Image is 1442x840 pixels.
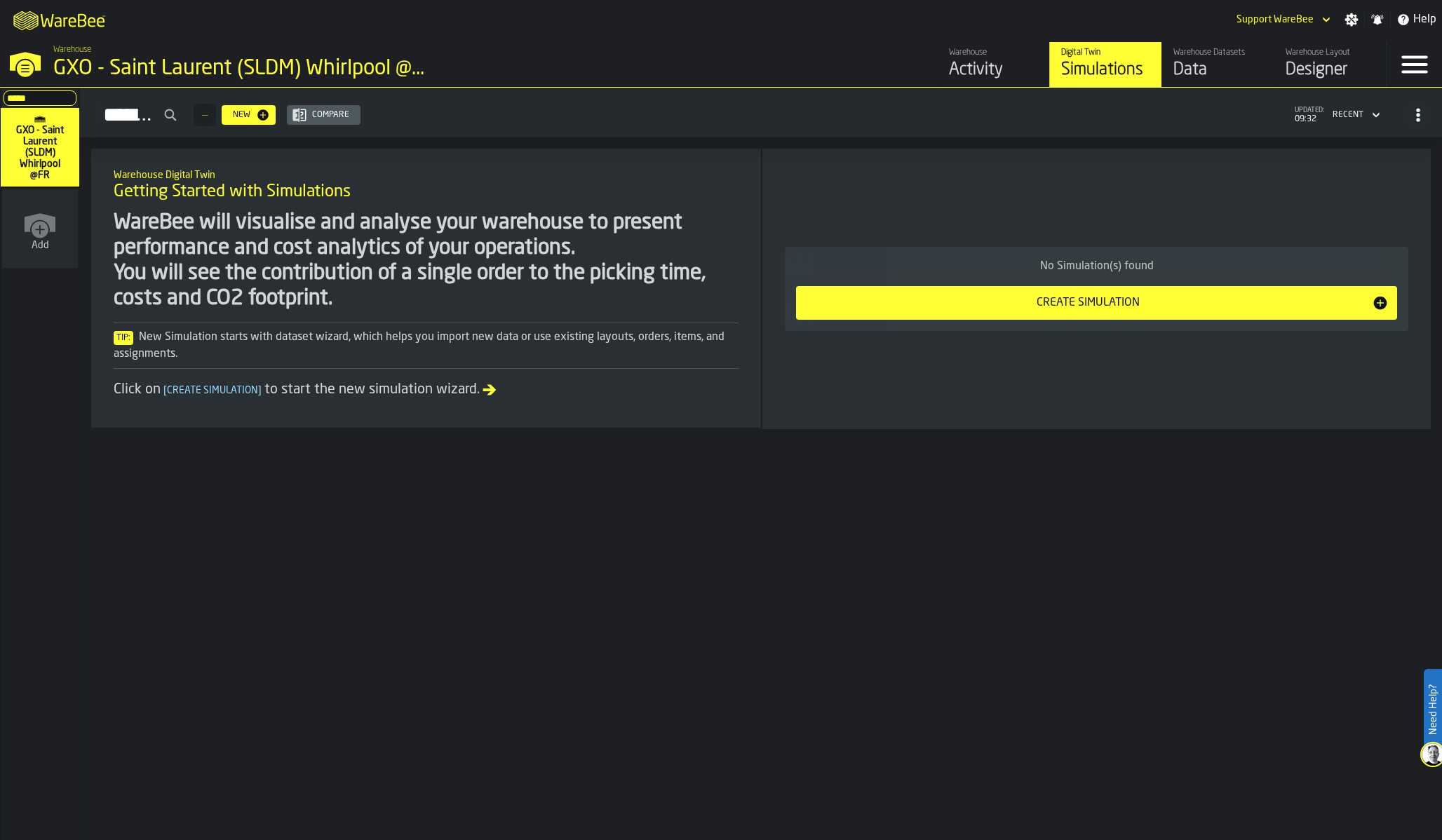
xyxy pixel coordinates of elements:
div: New Simulation starts with dataset wizard, which helps you import new data or use existing layout... [114,329,739,363]
div: Compare [306,110,355,120]
div: No Simulation(s) found [796,258,1397,275]
span: Add [32,240,49,251]
span: updated: [1295,107,1324,114]
span: Warehouse [53,45,91,55]
div: DropdownMenuValue-Support WareBee [1231,11,1333,28]
div: WareBee will visualise and analyse your warehouse to present performance and cost analytics of yo... [114,210,739,311]
a: link-to-/wh/new [2,189,78,271]
span: [ [163,386,167,395]
div: Digital Twin [1061,48,1150,57]
div: ItemListCard- [91,149,761,428]
a: link-to-/wh/i/a82c246d-7aa6-41b3-9d69-3ecc1df984f2/simulations [1,108,79,189]
button: button-Compare [287,105,360,125]
label: button-toggle-Settings [1339,13,1364,27]
div: ButtonLoadMore-Load More-Prev-First-Last [188,104,222,126]
div: DropdownMenuValue-4 [1333,110,1363,120]
a: link-to-/wh/i/a82c246d-7aa6-41b3-9d69-3ecc1df984f2/data [1161,42,1274,87]
div: Create Simulation [804,294,1372,311]
label: Need Help? [1425,670,1441,749]
h2: Sub Title [114,167,739,181]
span: Tip: [114,331,133,345]
label: button-toggle-Help [1391,11,1442,28]
a: link-to-/wh/i/a82c246d-7aa6-41b3-9d69-3ecc1df984f2/designer [1274,42,1386,87]
label: button-toggle-Notifications [1365,13,1390,27]
div: DropdownMenuValue-Support WareBee [1237,14,1314,25]
span: GXO - Saint Laurent (SLDM) Whirlpool @FR [6,125,74,181]
a: link-to-/wh/i/a82c246d-7aa6-41b3-9d69-3ecc1df984f2/simulations [1049,42,1161,87]
span: Create Simulation [161,386,264,395]
span: Getting Started with Simulations [114,181,351,203]
h2: button-Simulations [80,88,1442,137]
div: New [227,110,256,120]
div: Warehouse [949,48,1038,57]
div: GXO - Saint Laurent (SLDM) Whirlpool @FR [53,56,432,81]
span: — [202,110,208,120]
span: 09:32 [1295,114,1324,124]
div: Data [1173,59,1262,81]
button: button-Create Simulation [796,286,1397,320]
div: ItemListCard- [762,149,1431,429]
div: Warehouse Datasets [1173,48,1262,57]
div: Activity [949,59,1038,81]
div: Warehouse Layout [1286,48,1375,57]
div: Designer [1286,59,1375,81]
div: Click on to start the new simulation wizard. [114,380,739,400]
div: DropdownMenuValue-4 [1327,107,1383,123]
button: button-New [222,105,276,125]
label: button-toggle-Menu [1387,42,1442,87]
span: Help [1413,11,1436,28]
span: ] [258,386,262,395]
a: link-to-/wh/i/a82c246d-7aa6-41b3-9d69-3ecc1df984f2/feed/ [937,42,1049,87]
div: Simulations [1061,59,1150,81]
div: title-Getting Started with Simulations [102,160,750,210]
